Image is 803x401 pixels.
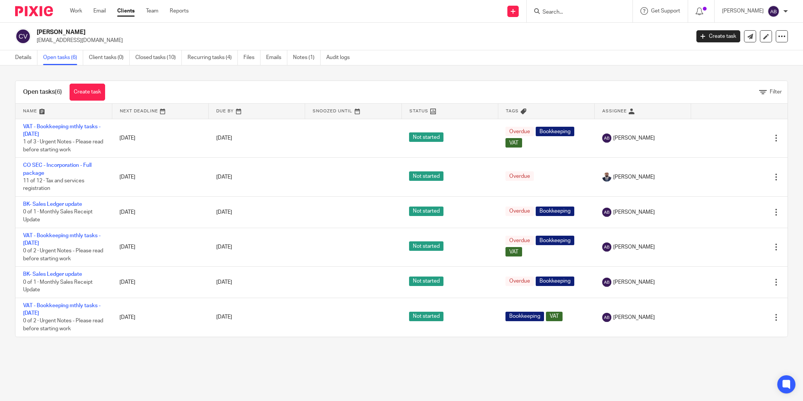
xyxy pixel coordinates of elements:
a: Create task [696,30,740,42]
span: [DATE] [216,244,232,250]
a: BK- Sales Ledger update [23,202,82,207]
img: svg%3E [602,242,611,252]
img: Pixie [15,6,53,16]
span: [PERSON_NAME] [613,173,655,181]
span: [DATE] [216,210,232,215]
a: Files [243,50,260,65]
a: Audit logs [326,50,355,65]
a: Clients [117,7,135,15]
td: [DATE] [112,119,208,158]
a: Work [70,7,82,15]
img: svg%3E [15,28,31,44]
span: VAT [546,312,563,321]
span: Overdue [505,207,534,216]
img: svg%3E [602,313,611,322]
img: svg%3E [602,278,611,287]
img: svg%3E [767,5,780,17]
span: Not started [409,312,443,321]
span: Snoozed Until [313,109,352,113]
span: Overdue [505,236,534,245]
a: Client tasks (0) [89,50,130,65]
span: 0 of 1 · Monthly Sales Receipt Update [23,280,93,293]
span: (6) [55,89,62,95]
input: Search [542,9,610,16]
p: [PERSON_NAME] [722,7,764,15]
a: VAT - Bookkeeping mthly tasks - [DATE] [23,233,101,246]
a: VAT - Bookkeeping mthly tasks - [DATE] [23,303,101,316]
a: Reports [170,7,189,15]
span: Overdue [505,277,534,286]
span: 1 of 3 · Urgent Notes - Please read before starting work [23,139,103,152]
td: [DATE] [112,197,208,228]
a: BK- Sales Ledger update [23,272,82,277]
span: [PERSON_NAME] [613,208,655,216]
a: CO SEC - Incorporation - Full package [23,163,91,176]
span: Status [409,109,428,113]
span: [PERSON_NAME] [613,314,655,321]
span: Not started [409,241,443,251]
a: Open tasks (6) [43,50,83,65]
span: Overdue [505,127,534,136]
h2: [PERSON_NAME] [37,28,555,36]
span: Bookkeeping [536,277,574,286]
span: Bookkeeping [536,207,574,216]
a: Email [93,7,106,15]
a: VAT - Bookkeeping mthly tasks - [DATE] [23,124,101,137]
td: [DATE] [112,158,208,197]
span: [PERSON_NAME] [613,134,655,142]
a: Closed tasks (10) [135,50,182,65]
img: svg%3E [602,208,611,217]
h1: Open tasks [23,88,62,96]
td: [DATE] [112,228,208,267]
span: VAT [505,247,522,256]
span: Overdue [505,171,534,181]
span: Not started [409,277,443,286]
a: Details [15,50,37,65]
span: [DATE] [216,174,232,180]
span: Bookkeeping [536,127,574,136]
a: Recurring tasks (4) [188,50,238,65]
span: 0 of 2 · Urgent Notes - Please read before starting work [23,319,103,332]
a: Team [146,7,158,15]
span: 11 of 12 · Tax and services registration [23,178,84,191]
td: [DATE] [112,298,208,336]
span: 0 of 2 · Urgent Notes - Please read before starting work [23,248,103,261]
a: Notes (1) [293,50,321,65]
span: 0 of 1 · Monthly Sales Receipt Update [23,210,93,223]
td: [DATE] [112,267,208,298]
span: Not started [409,132,443,142]
span: [PERSON_NAME] [613,243,655,251]
span: VAT [505,138,522,148]
a: Emails [266,50,287,65]
span: [PERSON_NAME] [613,278,655,286]
span: Not started [409,171,443,181]
span: Bookkeeping [536,236,574,245]
img: svg%3E [602,134,611,143]
span: Not started [409,207,443,216]
span: Get Support [651,8,680,14]
a: Create task [70,84,105,101]
p: [EMAIL_ADDRESS][DOMAIN_NAME] [37,37,685,44]
span: Tags [506,109,519,113]
span: [DATE] [216,135,232,141]
span: Filter [770,89,782,95]
span: [DATE] [216,315,232,320]
span: Bookkeeping [505,312,544,321]
span: [DATE] [216,280,232,285]
img: WhatsApp%20Image%202022-05-18%20at%206.27.04%20PM.jpeg [602,173,611,182]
